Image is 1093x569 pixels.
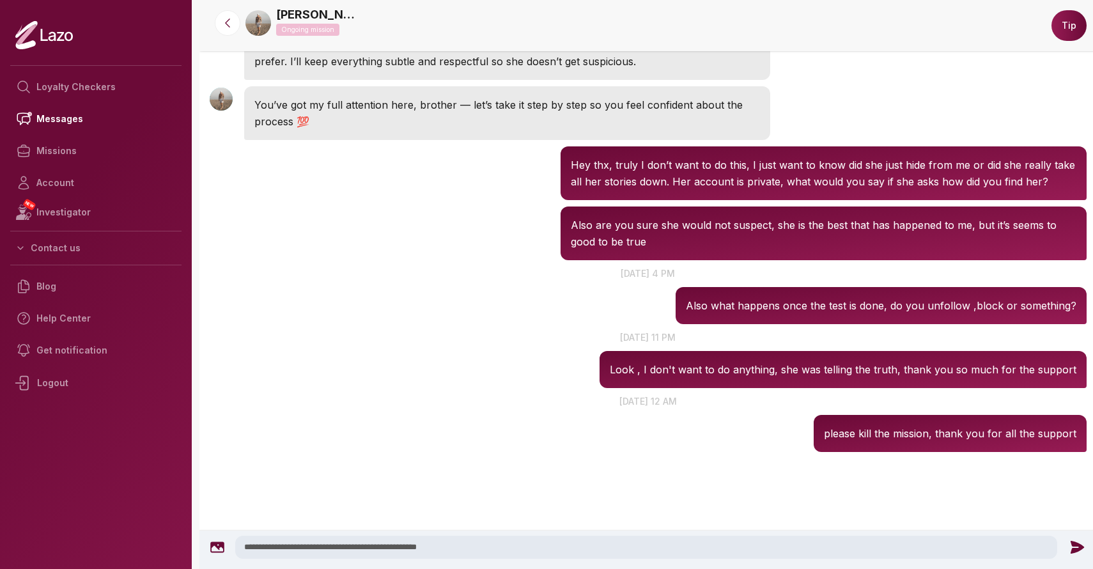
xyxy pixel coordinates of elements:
[10,270,182,302] a: Blog
[276,6,359,24] a: [PERSON_NAME]
[824,425,1076,442] p: please kill the mission, thank you for all the support
[210,88,233,111] img: User avatar
[610,361,1076,378] p: Look , I don't want to do anything, she was telling the truth, thank you so much for the support
[1051,10,1087,41] button: Tip
[276,24,339,36] p: Ongoing mission
[22,198,36,211] span: NEW
[10,302,182,334] a: Help Center
[245,10,271,36] img: b10d8b60-ea59-46b8-b99e-30469003c990
[10,135,182,167] a: Missions
[10,103,182,135] a: Messages
[10,237,182,260] button: Contact us
[254,97,760,130] p: You’ve got my full attention here, brother — let’s take it step by step so you feel confident abo...
[686,297,1076,314] p: Also what happens once the test is done, do you unfollow ,block or something?
[10,334,182,366] a: Get notification
[10,366,182,400] div: Logout
[254,36,760,70] p: Once we’re clear on that, I can move to the next step (story comment or DM) depending on what you...
[10,71,182,103] a: Loyalty Checkers
[10,199,182,226] a: NEWInvestigator
[10,167,182,199] a: Account
[571,157,1076,190] p: Hey thx, truly I don’t want to do this, I just want to know did she just hide from me or did she ...
[571,217,1076,250] p: Also are you sure she would not suspect, she is the best that has happened to me, but it’s seems ...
